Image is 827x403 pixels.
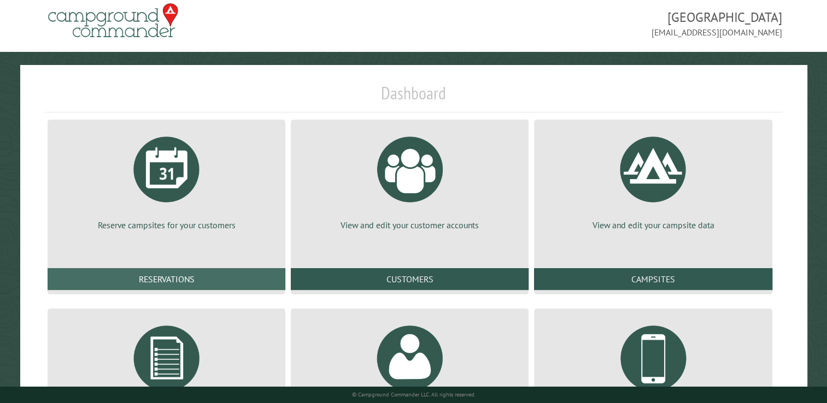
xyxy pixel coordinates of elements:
[61,219,272,231] p: Reserve campsites for your customers
[547,219,759,231] p: View and edit your campsite data
[414,8,783,39] span: [GEOGRAPHIC_DATA] [EMAIL_ADDRESS][DOMAIN_NAME]
[534,268,772,290] a: Campsites
[61,128,272,231] a: Reserve campsites for your customers
[45,82,782,112] h1: Dashboard
[352,391,476,398] small: © Campground Commander LLC. All rights reserved.
[547,128,759,231] a: View and edit your campsite data
[304,128,515,231] a: View and edit your customer accounts
[48,268,285,290] a: Reservations
[291,268,529,290] a: Customers
[304,219,515,231] p: View and edit your customer accounts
